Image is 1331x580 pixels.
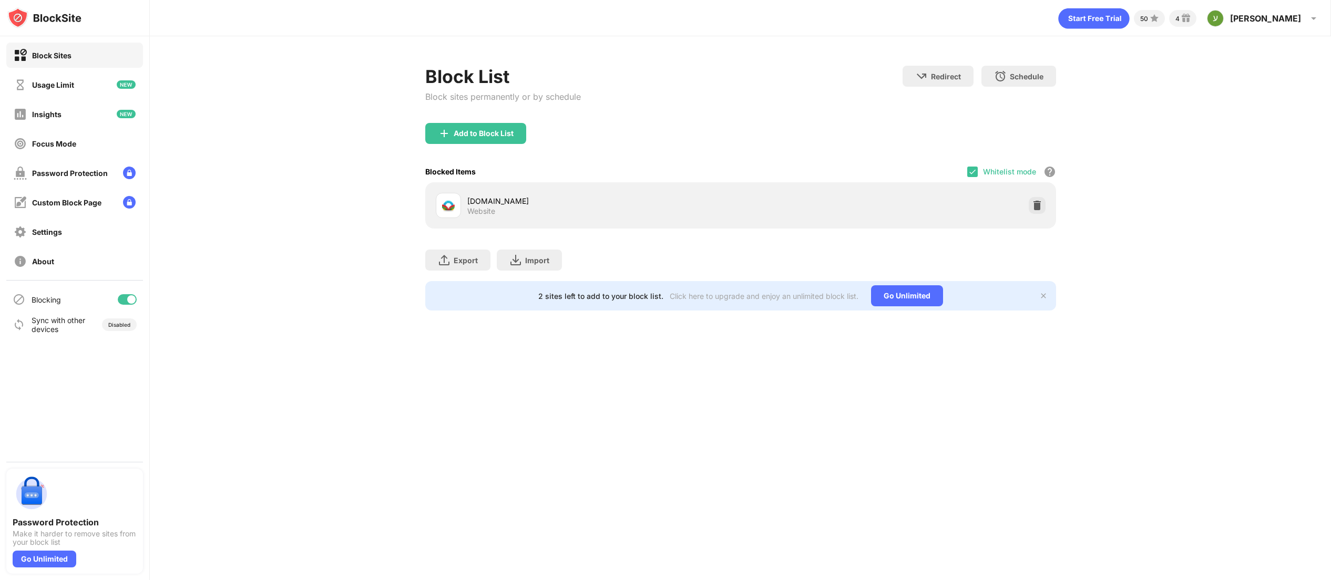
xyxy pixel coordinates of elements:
[14,255,27,268] img: about-off.svg
[871,285,943,306] div: Go Unlimited
[117,110,136,118] img: new-icon.svg
[32,295,61,304] div: Blocking
[13,530,137,546] div: Make it harder to remove sites from your block list
[1175,15,1180,23] div: 4
[425,167,476,176] div: Blocked Items
[14,225,27,239] img: settings-off.svg
[32,316,86,334] div: Sync with other devices
[1010,72,1043,81] div: Schedule
[32,80,74,89] div: Usage Limit
[1058,8,1130,29] div: animation
[13,517,137,527] div: Password Protection
[123,167,136,179] img: lock-menu.svg
[442,199,455,212] img: favicons
[525,256,549,265] div: Import
[32,110,62,119] div: Insights
[32,169,108,178] div: Password Protection
[14,49,27,62] img: block-on.svg
[1039,292,1048,300] img: x-button.svg
[931,72,961,81] div: Redirect
[32,51,71,60] div: Block Sites
[117,80,136,89] img: new-icon.svg
[32,257,54,266] div: About
[425,91,581,102] div: Block sites permanently or by schedule
[1140,15,1148,23] div: 50
[14,78,27,91] img: time-usage-off.svg
[108,322,130,328] div: Disabled
[467,206,495,216] div: Website
[14,137,27,150] img: focus-off.svg
[7,7,81,28] img: logo-blocksite.svg
[1230,13,1301,24] div: [PERSON_NAME]
[32,227,62,236] div: Settings
[454,129,514,138] div: Add to Block List
[123,196,136,209] img: lock-menu.svg
[13,475,50,513] img: push-password-protection.svg
[454,256,478,265] div: Export
[32,139,76,148] div: Focus Mode
[670,292,858,301] div: Click here to upgrade and enjoy an unlimited block list.
[467,195,741,206] div: [DOMAIN_NAME]
[1180,12,1192,25] img: reward-small.svg
[968,168,977,176] img: check.svg
[983,167,1036,176] div: Whitelist mode
[13,293,25,306] img: blocking-icon.svg
[14,108,27,121] img: insights-off.svg
[1207,10,1224,27] img: ACg8ocIyxUiwQqsKNKPpIVDVPF7wgWlgueuPSypJ8PbTp8cJ=s96-c
[425,66,581,87] div: Block List
[1148,12,1161,25] img: points-small.svg
[538,292,663,301] div: 2 sites left to add to your block list.
[13,318,25,331] img: sync-icon.svg
[13,551,76,567] div: Go Unlimited
[14,167,27,180] img: password-protection-off.svg
[14,196,27,209] img: customize-block-page-off.svg
[32,198,101,207] div: Custom Block Page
